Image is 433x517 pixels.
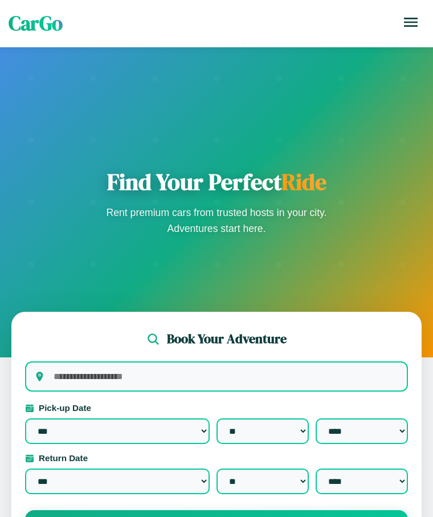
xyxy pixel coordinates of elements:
p: Rent premium cars from trusted hosts in your city. Adventures start here. [103,205,330,237]
label: Return Date [25,453,408,463]
span: Ride [281,166,326,197]
h2: Book Your Adventure [167,330,287,348]
h1: Find Your Perfect [103,168,330,196]
label: Pick-up Date [25,403,408,413]
span: CarGo [9,10,63,37]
